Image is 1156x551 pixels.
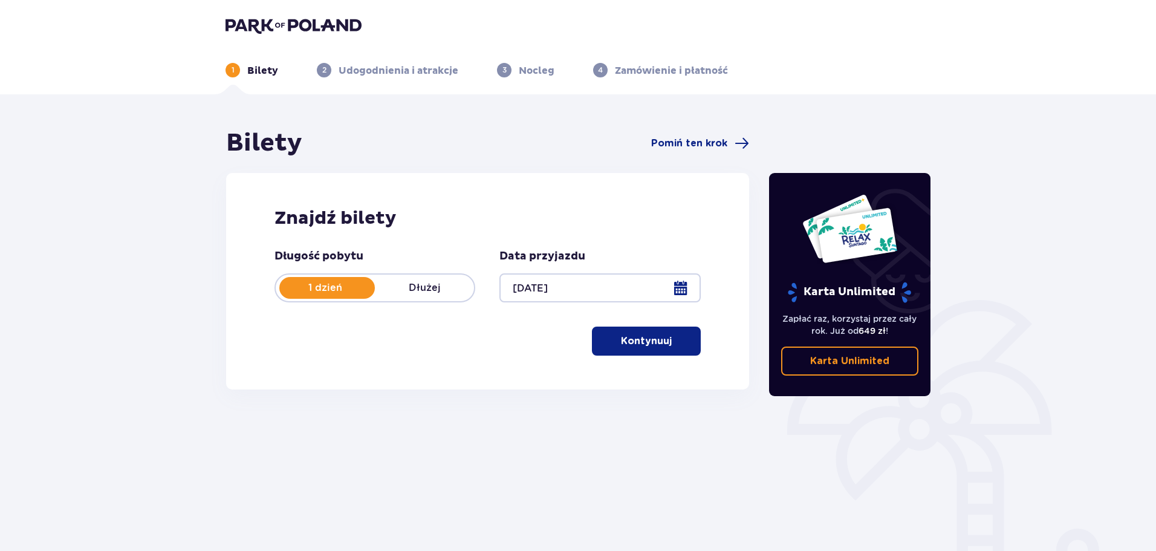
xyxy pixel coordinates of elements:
[232,65,235,76] p: 1
[339,64,458,77] p: Udogodnienia i atrakcje
[781,313,919,337] p: Zapłać raz, korzystaj przez cały rok. Już od !
[375,281,474,295] p: Dłużej
[317,63,458,77] div: 2Udogodnienia i atrakcje
[274,249,363,264] p: Długość pobytu
[810,354,889,368] p: Karta Unlimited
[592,327,701,356] button: Kontynuuj
[621,334,672,348] p: Kontynuuj
[519,64,554,77] p: Nocleg
[593,63,728,77] div: 4Zamówienie i płatność
[502,65,507,76] p: 3
[802,194,898,264] img: Dwie karty całoroczne do Suntago z napisem 'UNLIMITED RELAX', na białym tle z tropikalnymi liśćmi...
[247,64,278,77] p: Bilety
[651,136,749,151] a: Pomiń ten krok
[226,128,302,158] h1: Bilety
[499,249,585,264] p: Data przyjazdu
[322,65,326,76] p: 2
[781,347,919,376] a: Karta Unlimited
[615,64,728,77] p: Zamówienie i płatność
[226,17,362,34] img: Park of Poland logo
[598,65,603,76] p: 4
[787,282,912,303] p: Karta Unlimited
[859,326,886,336] span: 649 zł
[274,207,701,230] h2: Znajdź bilety
[497,63,554,77] div: 3Nocleg
[651,137,727,150] span: Pomiń ten krok
[226,63,278,77] div: 1Bilety
[276,281,375,295] p: 1 dzień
